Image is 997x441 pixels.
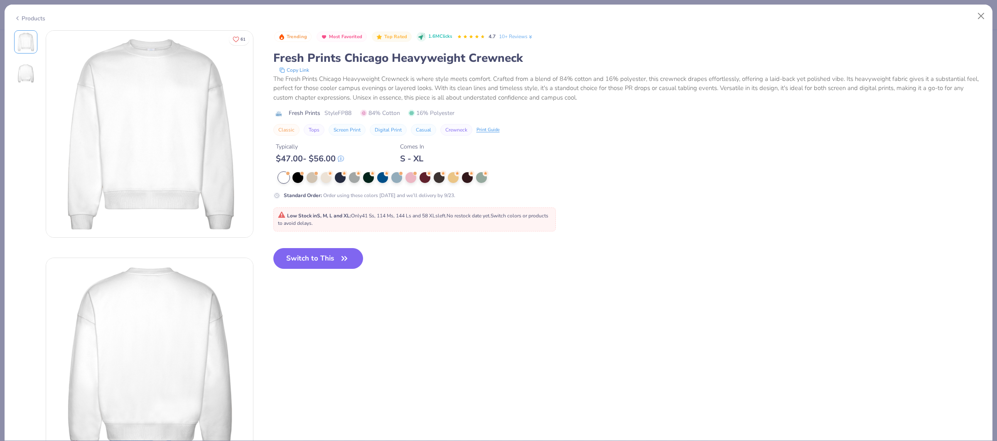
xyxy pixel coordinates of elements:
[229,33,249,45] button: Like
[408,109,454,117] span: 16% Polyester
[400,153,424,164] div: S - XL
[46,31,253,237] img: Front
[361,109,400,117] span: 84% Cotton
[329,124,366,136] button: Screen Print
[273,124,300,136] button: Classic
[411,124,436,136] button: Casual
[278,34,285,40] img: Trending sort
[372,32,412,42] button: Badge Button
[289,109,320,117] span: Fresh Prints
[276,142,344,151] div: Typically
[370,124,407,136] button: Digital Print
[287,34,307,39] span: Trending
[277,66,312,74] button: copy to clipboard
[287,212,351,219] strong: Low Stock in S, M, L and XL :
[457,30,485,44] div: 4.7 Stars
[324,109,351,117] span: Style FP88
[489,33,496,40] span: 4.7
[447,212,491,219] span: No restock date yet.
[273,74,983,102] div: The Fresh Prints Chicago Heavyweight Crewneck is where style meets comfort. Crafted from a blend ...
[384,34,408,39] span: Top Rated
[499,33,533,40] a: 10+ Reviews
[476,127,500,134] div: Print Guide
[273,110,285,117] img: brand logo
[273,248,363,269] button: Switch to This
[284,192,322,199] strong: Standard Order :
[276,153,344,164] div: $ 47.00 - $ 56.00
[274,32,312,42] button: Badge Button
[973,8,989,24] button: Close
[278,212,548,227] span: Only 41 Ss, 114 Ms, 144 Ls and 58 XLs left. Switch colors or products to avoid delays.
[241,37,246,41] span: 61
[376,34,383,40] img: Top Rated sort
[400,142,424,151] div: Comes In
[273,50,983,66] div: Fresh Prints Chicago Heavyweight Crewneck
[16,63,36,83] img: Back
[317,32,367,42] button: Badge Button
[14,14,45,23] div: Products
[321,34,327,40] img: Most Favorited sort
[329,34,362,39] span: Most Favorited
[284,192,455,199] div: Order using these colors [DATE] and we’ll delivery by 9/23.
[428,33,452,40] span: 1.6M Clicks
[440,124,472,136] button: Crewneck
[304,124,324,136] button: Tops
[16,32,36,52] img: Front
